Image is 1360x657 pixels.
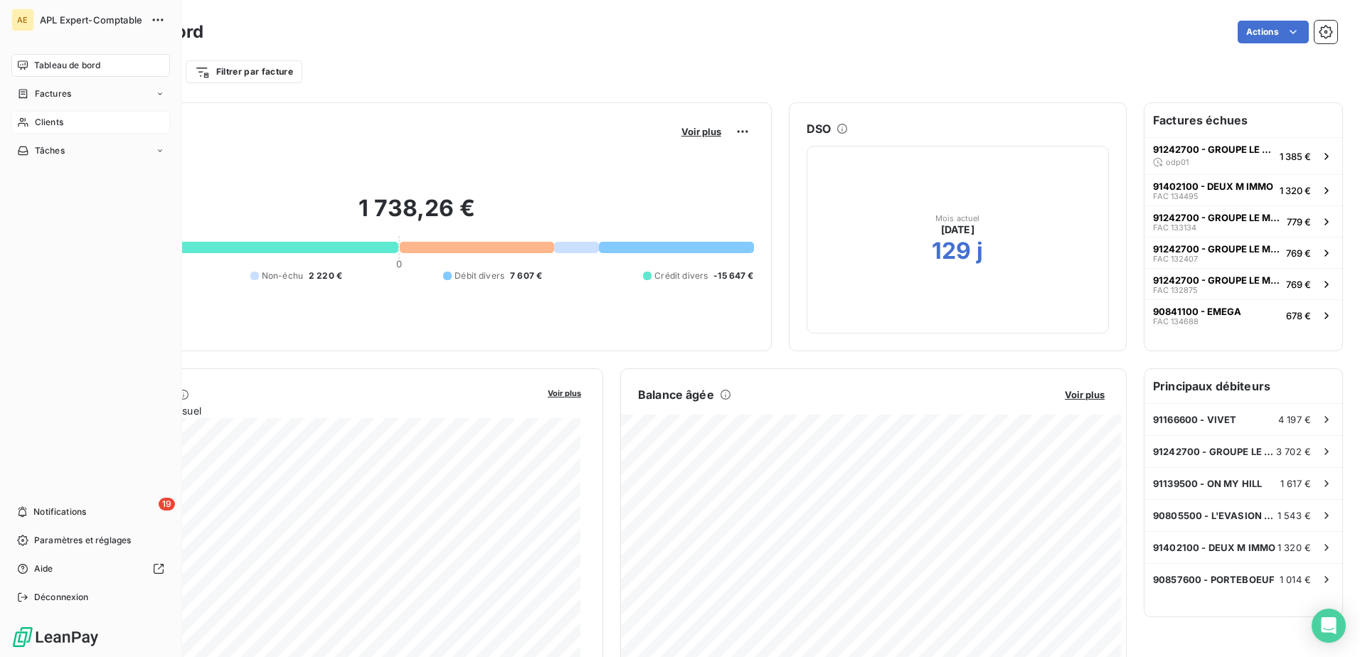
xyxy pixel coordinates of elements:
[1153,255,1198,263] span: FAC 132407
[159,498,175,511] span: 19
[713,269,753,282] span: -15 647 €
[1153,317,1199,326] span: FAC 134688
[1286,310,1311,321] span: 678 €
[1061,388,1109,401] button: Voir plus
[1287,216,1311,228] span: 779 €
[309,269,342,282] span: 2 220 €
[1276,446,1311,457] span: 3 702 €
[977,237,983,265] h2: j
[1153,306,1241,317] span: 90841100 - EMEGA
[1153,478,1262,489] span: 91139500 - ON MY HILL
[1280,185,1311,196] span: 1 320 €
[1144,369,1342,403] h6: Principaux débiteurs
[1153,574,1275,585] span: 90857600 - PORTEBOEUF
[1153,223,1196,232] span: FAC 133134
[1278,414,1311,425] span: 4 197 €
[1286,279,1311,290] span: 769 €
[396,258,402,269] span: 0
[34,59,100,72] span: Tableau de bord
[1153,144,1274,155] span: 91242700 - GROUPE LE MANS ENSEIGNES
[11,9,34,31] div: AE
[1153,414,1236,425] span: 91166600 - VIVET
[34,534,131,547] span: Paramètres et réglages
[1153,286,1198,294] span: FAC 132875
[80,194,754,237] h2: 1 738,26 €
[1153,192,1199,201] span: FAC 134495
[1286,247,1311,259] span: 769 €
[548,388,581,398] span: Voir plus
[11,557,170,580] a: Aide
[1144,237,1342,268] button: 91242700 - GROUPE LE MANS ENSEIGNESFAC 132407769 €
[941,223,974,237] span: [DATE]
[935,214,980,223] span: Mois actuel
[1312,609,1346,643] div: Open Intercom Messenger
[262,269,303,282] span: Non-échu
[1144,299,1342,331] button: 90841100 - EMEGAFAC 134688678 €
[1153,181,1273,192] span: 91402100 - DEUX M IMMO
[677,125,726,138] button: Voir plus
[34,562,53,575] span: Aide
[654,269,708,282] span: Crédit divers
[1153,274,1280,286] span: 91242700 - GROUPE LE MANS ENSEIGNES
[1144,205,1342,237] button: 91242700 - GROUPE LE MANS ENSEIGNESFAC 133134779 €
[1280,478,1311,489] span: 1 617 €
[186,60,302,83] button: Filtrer par facture
[80,403,538,418] span: Chiffre d'affaires mensuel
[1144,103,1342,137] h6: Factures échues
[681,126,721,137] span: Voir plus
[1277,542,1311,553] span: 1 320 €
[11,626,100,648] img: Logo LeanPay
[638,386,714,403] h6: Balance âgée
[807,120,831,137] h6: DSO
[1280,574,1311,585] span: 1 014 €
[543,386,585,399] button: Voir plus
[1153,542,1275,553] span: 91402100 - DEUX M IMMO
[1153,212,1281,223] span: 91242700 - GROUPE LE MANS ENSEIGNES
[1280,151,1311,162] span: 1 385 €
[33,506,86,518] span: Notifications
[1238,21,1309,43] button: Actions
[1144,268,1342,299] button: 91242700 - GROUPE LE MANS ENSEIGNESFAC 132875769 €
[1166,158,1189,166] span: odp01
[34,591,89,604] span: Déconnexion
[35,144,65,157] span: Tâches
[40,14,142,26] span: APL Expert-Comptable
[35,116,63,129] span: Clients
[1277,510,1311,521] span: 1 543 €
[1144,137,1342,174] button: 91242700 - GROUPE LE MANS ENSEIGNESodp011 385 €
[455,269,504,282] span: Débit divers
[510,269,542,282] span: 7 607 €
[1153,510,1277,521] span: 90805500 - L'EVASION SUCREE
[1153,243,1280,255] span: 91242700 - GROUPE LE MANS ENSEIGNES
[35,87,71,100] span: Factures
[932,237,971,265] h2: 129
[1065,389,1105,400] span: Voir plus
[1153,446,1276,457] span: 91242700 - GROUPE LE MANS ENSEIGNES
[1144,174,1342,205] button: 91402100 - DEUX M IMMOFAC 1344951 320 €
